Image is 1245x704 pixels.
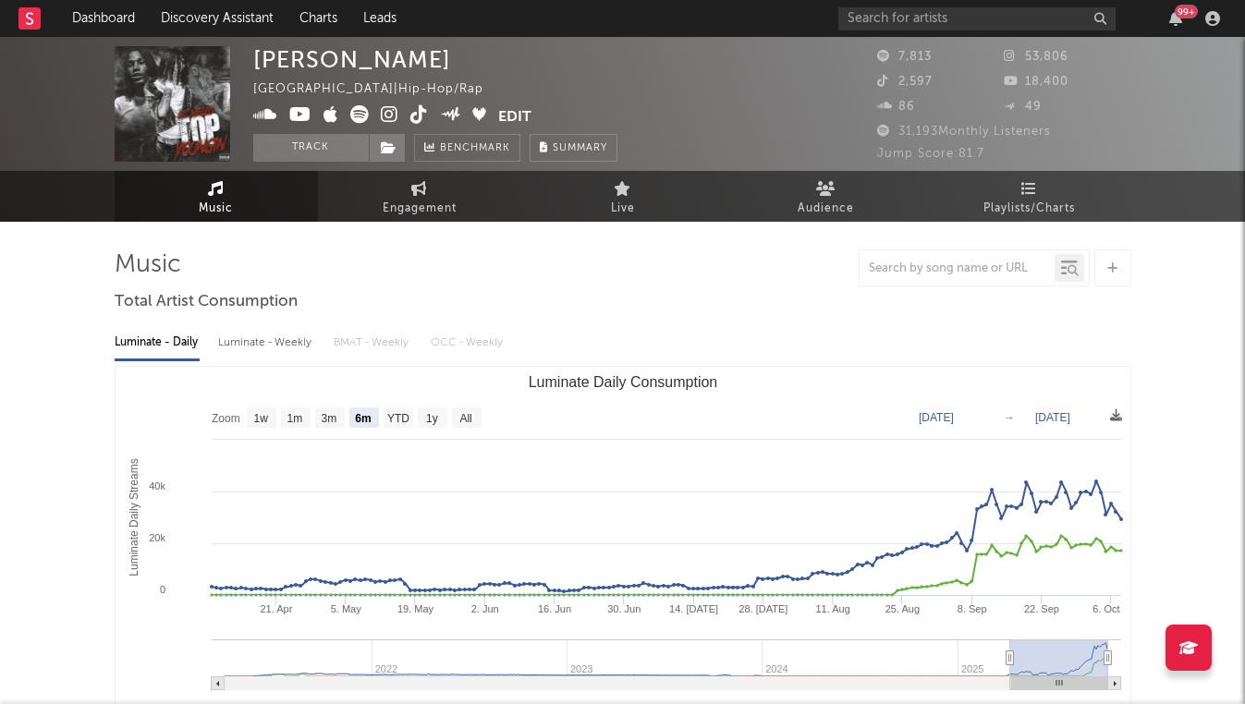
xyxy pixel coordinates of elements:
text: 19. May [397,603,433,614]
span: Live [611,198,635,220]
span: 31,193 Monthly Listeners [877,126,1051,138]
text: [DATE] [919,411,954,424]
a: Music [115,171,318,222]
text: 8. Sep [957,603,986,614]
text: 30. Jun [607,603,641,614]
button: 99+ [1169,11,1182,26]
span: Summary [553,143,607,153]
input: Search for artists [838,7,1116,30]
div: 99 + [1175,5,1198,18]
a: Playlists/Charts [928,171,1131,222]
input: Search by song name or URL [860,261,1055,276]
span: Engagement [383,198,457,220]
span: Total Artist Consumption [115,291,298,313]
text: 14. [DATE] [669,603,718,614]
text: YTD [386,412,409,425]
text: 11. Aug [815,603,849,614]
span: Jump Score: 81.7 [877,148,984,160]
span: 7,813 [877,51,932,63]
a: Live [521,171,725,222]
text: Luminate Daily Streams [127,458,140,576]
span: Benchmark [440,138,510,160]
text: All [459,412,471,425]
a: Benchmark [414,134,520,162]
text: 6m [355,412,371,425]
text: → [1004,411,1015,424]
text: 1w [253,412,268,425]
text: 21. Apr [260,603,292,614]
text: 22. Sep [1024,603,1059,614]
span: 2,597 [877,76,933,88]
text: 1m [287,412,302,425]
text: 40k [149,480,165,492]
button: Track [253,134,369,162]
text: 5. May [330,603,361,614]
text: 0 [159,584,165,595]
div: Luminate - Weekly [218,327,315,358]
span: Playlists/Charts [983,198,1075,220]
text: 2. Jun [470,603,498,614]
text: 25. Aug [885,603,919,614]
div: [PERSON_NAME] [253,46,451,73]
div: [GEOGRAPHIC_DATA] | Hip-Hop/Rap [253,79,505,101]
text: Zoom [212,412,240,425]
a: Engagement [318,171,521,222]
span: 49 [1004,101,1042,113]
text: 16. Jun [537,603,570,614]
a: Audience [725,171,928,222]
button: Edit [498,105,531,128]
text: 1y [426,412,438,425]
text: 28. [DATE] [738,603,787,614]
text: Luminate Daily Consumption [528,374,717,390]
span: Audience [798,198,854,220]
text: 3m [321,412,336,425]
div: Luminate - Daily [115,327,200,358]
text: [DATE] [1035,411,1070,424]
text: 6. Oct [1092,603,1119,614]
span: 53,806 [1004,51,1068,63]
span: 86 [877,101,915,113]
span: Music [199,198,233,220]
button: Summary [530,134,617,162]
text: 20k [149,532,165,543]
span: 18,400 [1004,76,1068,88]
